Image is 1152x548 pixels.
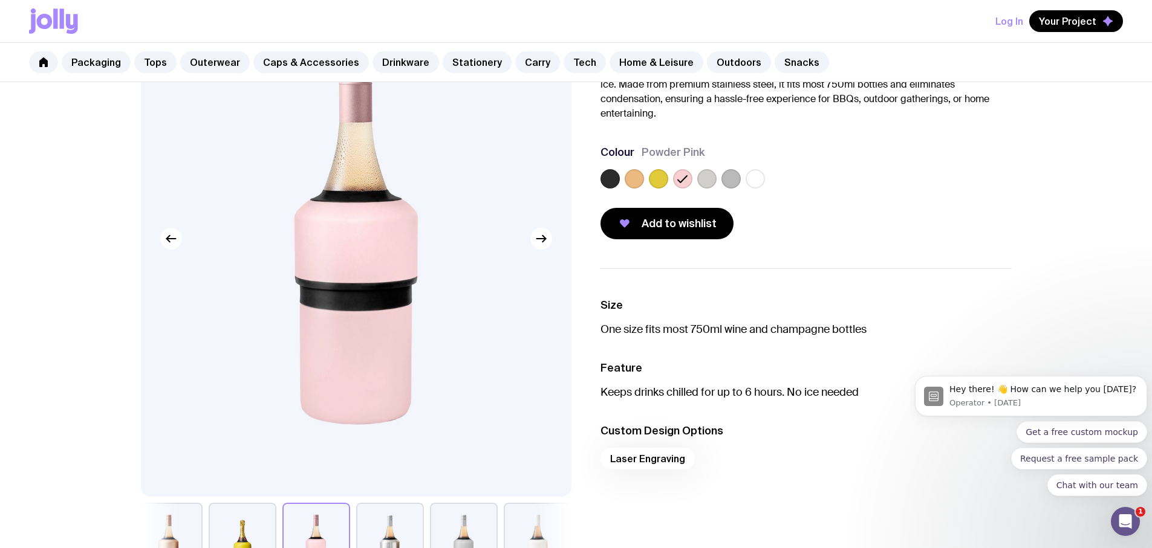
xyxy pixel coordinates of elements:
[443,51,512,73] a: Stationery
[600,424,1012,438] h3: Custom Design Options
[1111,507,1140,536] iframe: Intercom live chat
[1136,507,1145,517] span: 1
[600,361,1012,375] h3: Feature
[180,51,250,73] a: Outerwear
[564,51,606,73] a: Tech
[995,10,1023,32] button: Log In
[642,145,705,160] span: Powder Pink
[775,51,829,73] a: Snacks
[253,51,369,73] a: Caps & Accessories
[62,51,131,73] a: Packaging
[600,145,634,160] h3: Colour
[707,51,771,73] a: Outdoors
[134,51,177,73] a: Tops
[1029,10,1123,32] button: Your Project
[600,298,1012,312] h3: Size
[600,385,1012,399] p: Keeps drinks chilled for up to 6 hours. No ice needed
[600,322,1012,337] p: One size fits most 750ml wine and champagne bottles
[1039,15,1096,27] span: Your Project
[610,51,703,73] a: Home & Leisure
[515,51,560,73] a: Carry
[910,336,1152,515] iframe: Intercom notifications message
[600,63,1012,121] p: The Huski Wine Cooler keeps wine at the perfect temperature for hours without the need for ice. M...
[642,216,717,231] span: Add to wishlist
[373,51,439,73] a: Drinkware
[600,208,734,239] button: Add to wishlist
